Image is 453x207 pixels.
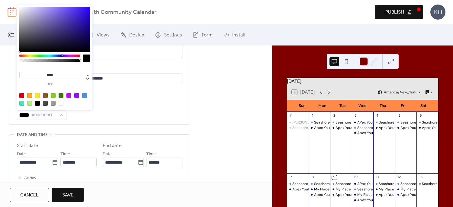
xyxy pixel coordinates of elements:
[357,181,412,187] div: APex Youth Connection Bike Bus
[400,181,444,187] div: Seashore Trolley Museum
[330,125,352,130] div: Apex Youth Connection & Open Bike Shop
[379,181,422,187] div: Seashore Trolley Museum
[416,120,438,125] div: Seashore Trolley Museum
[330,181,352,187] div: Seashore Trolley Museum
[357,187,400,192] div: Seashore Trolley Museum
[375,5,423,19] button: Publish
[103,151,112,158] span: Date
[413,100,433,112] div: Sat
[27,101,32,106] div: #B8E986
[357,130,429,136] div: Apex Youth Connection & Open Bike Shop
[62,192,73,199] span: Save
[232,32,245,39] span: Install
[31,112,57,119] span: #000000FF
[373,192,395,197] div: Apex Youth Connection & Open Bike Shop
[384,90,416,94] span: America/New_York
[336,120,379,125] div: Seashore Trolley Museum
[332,100,352,112] div: Tue
[164,32,182,39] span: Settings
[97,32,110,39] span: Views
[395,120,417,125] div: Seashore Trolley Museum
[332,175,336,180] div: 9
[400,187,438,192] div: My Place Teen Center
[60,151,70,158] span: Time
[352,181,374,187] div: APex Youth Connection Bike Bus
[82,93,87,98] div: #4A90E2
[310,114,315,118] div: 1
[393,100,413,112] div: Fri
[51,93,56,98] div: #7ED321
[379,125,450,130] div: Apex Youth Connection & Open Bike Shop
[8,7,17,17] img: logo
[59,93,63,98] div: #417505
[287,187,309,192] div: Apex Youth Connection & Open Bike Shop
[314,125,386,130] div: Apex Youth Connection & Open Bike Shop
[357,120,412,125] div: APex Youth Connection Bike Bus
[84,7,156,18] b: Youth Community Calendar
[400,120,444,125] div: Seashore Trolley Museum
[202,32,213,39] span: Form
[379,187,416,192] div: My Place Teen Center
[379,120,422,125] div: Seashore Trolley Museum
[292,125,336,130] div: Seashore Trolley Museum
[24,175,36,182] span: All day
[310,175,315,180] div: 8
[292,120,367,125] div: [PERSON_NAME] Children's Garden Program
[309,125,330,130] div: Apex Youth Connection & Open Bike Shop
[52,188,84,202] button: Save
[373,100,393,112] div: Thu
[219,27,249,43] a: Install
[150,27,187,43] a: Settings
[352,125,374,130] div: Seashore Trolley Museum
[430,5,445,20] div: KH
[17,151,26,158] span: Date
[395,192,417,197] div: Apex Youth Connection & Open Bike Shop
[418,175,423,180] div: 13
[287,181,309,187] div: Seashore Trolley Museum
[188,27,217,43] a: Form
[357,125,400,130] div: Seashore Trolley Museum
[146,151,156,158] span: Time
[352,187,374,192] div: Seashore Trolley Museum
[35,101,40,106] div: #000000
[373,187,395,192] div: My Place Teen Center
[4,27,43,43] a: My Events
[10,188,49,202] button: Cancel
[287,120,309,125] div: Pierson's Lane Children's Garden Program
[24,182,53,189] span: Show date only
[35,93,40,98] div: #F8E71C
[416,125,438,130] div: Apex Youth Connection & Open Bike Shop
[397,114,401,118] div: 5
[379,192,450,197] div: Apex Youth Connection & Open Bike Shop
[314,181,357,187] div: Seashore Trolley Museum
[27,93,32,98] div: #F5A623
[373,125,395,130] div: Apex Youth Connection & Open Bike Shop
[397,175,401,180] div: 12
[357,192,394,197] div: My Place Teen Center
[287,78,438,85] div: [DATE]
[336,192,407,197] div: Apex Youth Connection & Open Bike Shop
[373,120,395,125] div: Seashore Trolley Museum
[375,114,380,118] div: 4
[352,130,374,136] div: Apex Youth Connection & Open Bike Shop
[336,181,379,187] div: Seashore Trolley Museum
[43,101,48,106] div: #4A4A4A
[418,114,423,118] div: 6
[292,181,336,187] div: Seashore Trolley Museum
[314,192,386,197] div: Apex Youth Connection & Open Bike Shop
[416,181,438,187] div: Seashore Trolley Museum
[330,120,352,125] div: Seashore Trolley Museum
[83,27,114,43] a: Views
[19,83,80,86] label: hex
[314,187,351,192] div: My Place Teen Center
[354,114,358,118] div: 3
[395,181,417,187] div: Seashore Trolley Museum
[287,125,309,130] div: Seashore Trolley Museum
[66,93,71,98] div: #BD10E0
[352,198,374,203] div: Apex Youth Connection & Open Bike Shop BSD Early Release
[385,9,404,16] span: Publish
[309,192,330,197] div: Apex Youth Connection & Open Bike Shop
[352,100,373,112] div: Wed
[336,187,373,192] div: My Place Teen Center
